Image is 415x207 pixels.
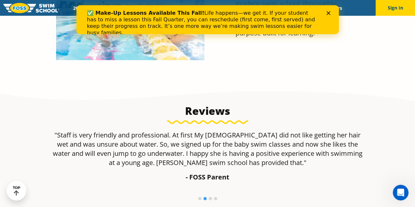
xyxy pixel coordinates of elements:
b: ✅ Make-Up Lessons Available This Fall! [10,5,128,11]
a: About FOSS [194,5,230,11]
a: Schools [109,5,136,11]
strong: - FOSS Parent [186,173,229,181]
a: Swim Path® Program [136,5,194,11]
div: Life happens—we get it. If your student has to miss a lesson this Fall Quarter, you can reschedul... [10,5,241,31]
a: Swim Like [PERSON_NAME] [230,5,300,11]
img: FOSS Swim School Logo [3,3,59,13]
iframe: Intercom live chat banner [76,5,339,34]
a: 2025 Calendar [68,5,109,11]
a: Careers [320,5,347,11]
a: Blog [300,5,320,11]
h3: Reviews [53,104,363,117]
iframe: Intercom live chat [393,185,408,200]
div: TOP [13,186,20,196]
p: "Staff is very friendly and professional. At first My [DEMOGRAPHIC_DATA] did not like getting her... [53,131,363,167]
div: Close [250,6,257,10]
